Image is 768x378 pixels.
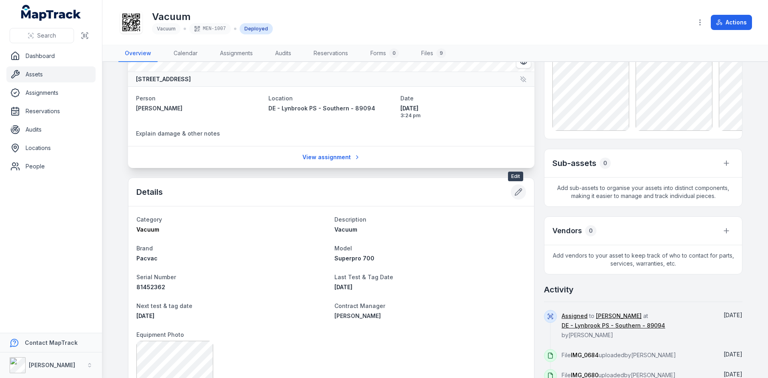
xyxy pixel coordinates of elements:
[240,23,273,34] div: Deployed
[136,312,154,319] span: [DATE]
[334,312,526,320] a: [PERSON_NAME]
[136,186,163,198] h2: Details
[189,23,231,34] div: MEN-1007
[724,312,742,318] span: [DATE]
[136,245,153,252] span: Brand
[711,15,752,30] button: Actions
[136,274,176,280] span: Serial Number
[269,45,298,62] a: Audits
[400,112,526,119] span: 3:24 pm
[136,104,262,112] a: [PERSON_NAME]
[136,226,159,233] span: Vacuum
[724,351,742,358] span: [DATE]
[562,312,665,338] span: to at by [PERSON_NAME]
[544,245,742,274] span: Add vendors to your asset to keep track of who to contact for parts, services, warranties, etc.
[37,32,56,40] span: Search
[364,45,405,62] a: Forms0
[268,95,293,102] span: Location
[6,122,96,138] a: Audits
[6,140,96,156] a: Locations
[436,48,446,58] div: 9
[334,216,366,223] span: Description
[136,302,192,309] span: Next test & tag date
[6,103,96,119] a: Reservations
[508,172,523,181] span: Edit
[6,66,96,82] a: Assets
[400,104,526,119] time: 8/14/2025, 3:24:20 PM
[268,105,375,112] span: DE - Lynbrook PS - Southern - 89094
[157,26,176,32] span: Vacuum
[334,226,357,233] span: Vacuum
[136,312,154,319] time: 2/14/2026, 12:00:00 AM
[562,352,676,358] span: File uploaded by [PERSON_NAME]
[724,371,742,378] span: [DATE]
[334,274,393,280] span: Last Test & Tag Date
[724,371,742,378] time: 2/17/2025, 9:51:15 PM
[334,302,385,309] span: Contract Manager
[152,10,273,23] h1: Vacuum
[571,352,599,358] span: IMG_0684
[334,245,352,252] span: Model
[334,284,352,290] span: [DATE]
[6,158,96,174] a: People
[415,45,452,62] a: Files9
[400,104,526,112] span: [DATE]
[389,48,399,58] div: 0
[297,150,366,165] a: View assignment
[334,255,374,262] span: Superpro 700
[585,225,596,236] div: 0
[214,45,259,62] a: Assignments
[400,95,414,102] span: Date
[307,45,354,62] a: Reservations
[544,284,574,295] h2: Activity
[724,351,742,358] time: 2/17/2025, 9:51:16 PM
[552,225,582,236] h3: Vendors
[167,45,204,62] a: Calendar
[334,284,352,290] time: 8/14/2025, 12:00:00 AM
[136,130,220,137] span: Explain damage & other notes
[25,339,78,346] strong: Contact MapTrack
[6,48,96,64] a: Dashboard
[600,158,611,169] div: 0
[136,75,191,83] strong: [STREET_ADDRESS]
[136,95,156,102] span: Person
[6,85,96,101] a: Assignments
[29,362,75,368] strong: [PERSON_NAME]
[136,331,184,338] span: Equipment Photo
[136,216,162,223] span: Category
[136,255,158,262] span: Pacvac
[10,28,74,43] button: Search
[136,284,165,290] span: 81452362
[118,45,158,62] a: Overview
[596,312,642,320] a: [PERSON_NAME]
[562,322,665,330] a: DE - Lynbrook PS - Southern - 89094
[268,104,394,112] a: DE - Lynbrook PS - Southern - 89094
[552,158,596,169] h2: Sub-assets
[21,5,81,21] a: MapTrack
[724,312,742,318] time: 8/14/2025, 3:24:20 PM
[562,312,588,320] a: Assigned
[544,178,742,206] span: Add sub-assets to organise your assets into distinct components, making it easier to manage and t...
